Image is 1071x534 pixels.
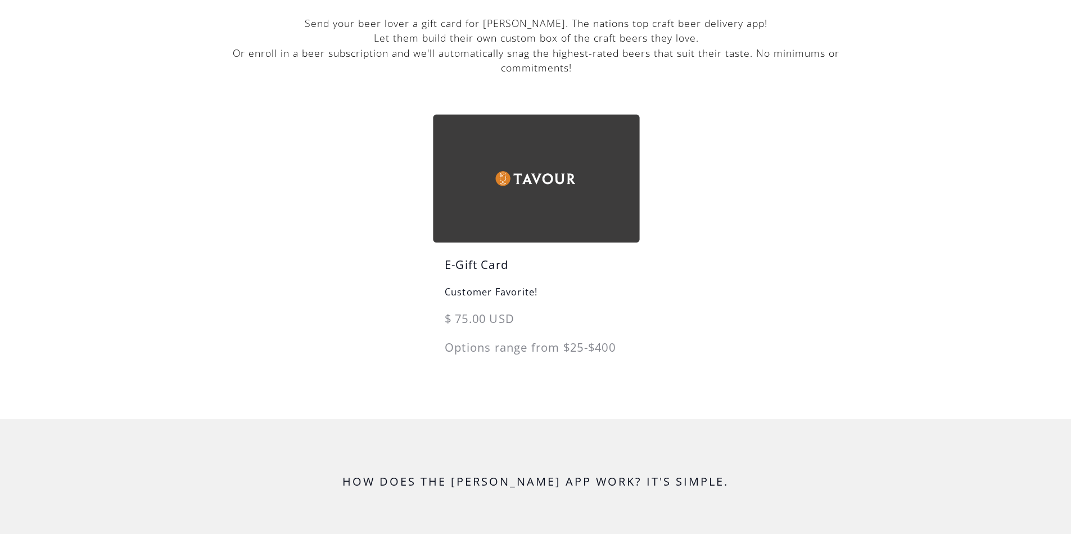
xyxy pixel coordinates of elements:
h6: Customer Favorite! [433,285,639,310]
div: Options range from $25-$400 [433,339,639,367]
p: Send your beer lover a gift card for [PERSON_NAME]. The nations top craft beer delivery app! Let ... [219,16,853,75]
a: E-Gift CardCustomer Favorite!$ 75.00 USDOptions range from $25-$400 [433,114,639,367]
div: $ 75.00 USD [433,310,639,339]
h5: E-Gift Card [433,256,639,285]
h4: HOW DOES THE [PERSON_NAME] APP WORK? IT'S SIMPLE. [28,473,1043,490]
